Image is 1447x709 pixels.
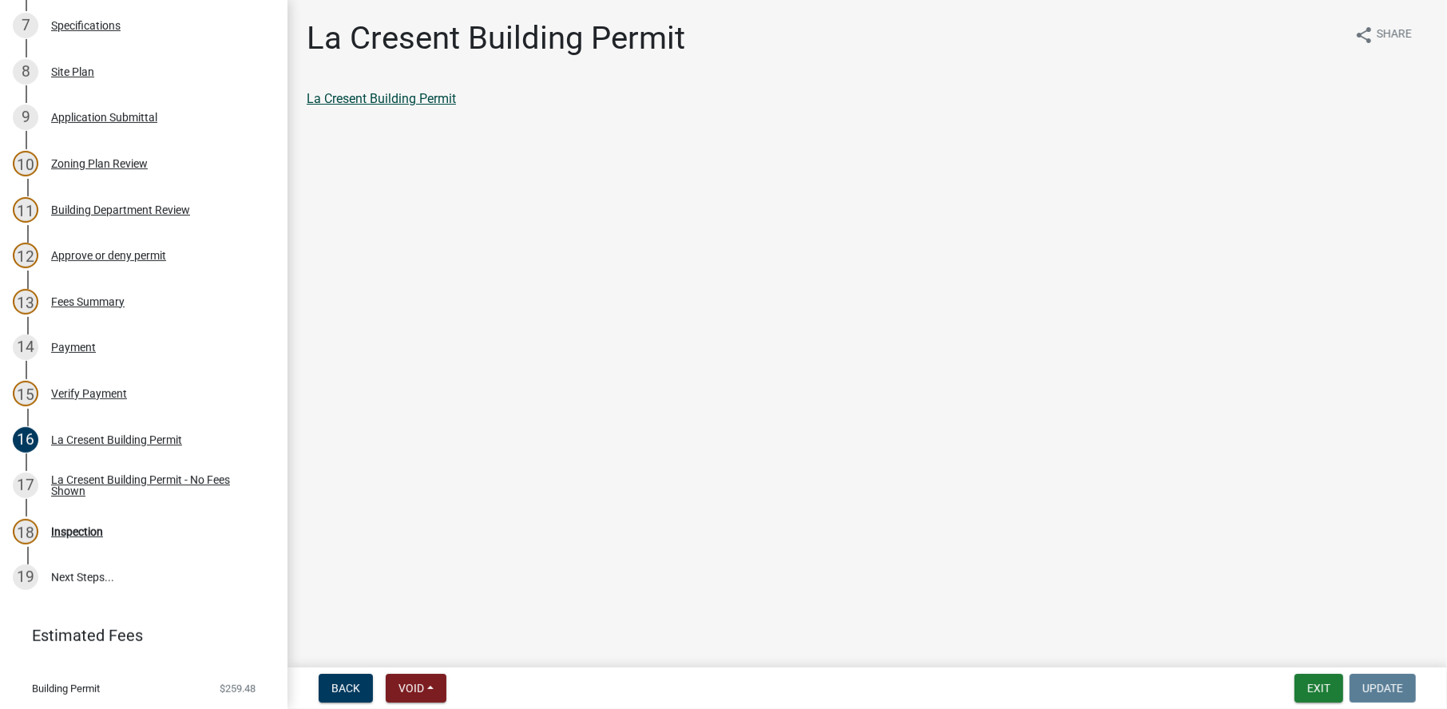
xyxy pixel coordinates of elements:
span: Update [1362,682,1403,695]
div: 15 [13,381,38,406]
div: Building Department Review [51,204,190,216]
button: Void [386,674,446,703]
h1: La Cresent Building Permit [307,19,685,57]
div: 7 [13,13,38,38]
div: La Cresent Building Permit [51,434,182,446]
div: 8 [13,59,38,85]
span: Share [1377,26,1412,45]
button: Back [319,674,373,703]
div: Fees Summary [51,296,125,307]
button: shareShare [1342,19,1425,50]
button: Exit [1294,674,1343,703]
div: 12 [13,243,38,268]
div: Payment [51,342,96,353]
div: 17 [13,473,38,498]
div: Zoning Plan Review [51,158,148,169]
div: 13 [13,289,38,315]
div: 19 [13,564,38,590]
div: Approve or deny permit [51,250,166,261]
button: Update [1350,674,1416,703]
div: Site Plan [51,66,94,77]
a: Estimated Fees [13,620,262,652]
div: La Cresent Building Permit - No Fees Shown [51,474,262,497]
span: $259.48 [220,683,256,694]
div: Specifications [51,20,121,31]
span: Back [331,682,360,695]
div: 10 [13,151,38,176]
div: Inspection [51,526,103,537]
a: La Cresent Building Permit [307,91,456,106]
div: 9 [13,105,38,130]
span: Building Permit [32,683,100,694]
div: 14 [13,335,38,360]
span: Void [398,682,424,695]
div: 18 [13,519,38,545]
div: Verify Payment [51,388,127,399]
i: share [1354,26,1374,45]
div: 11 [13,197,38,223]
div: 16 [13,427,38,453]
div: Application Submittal [51,112,157,123]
